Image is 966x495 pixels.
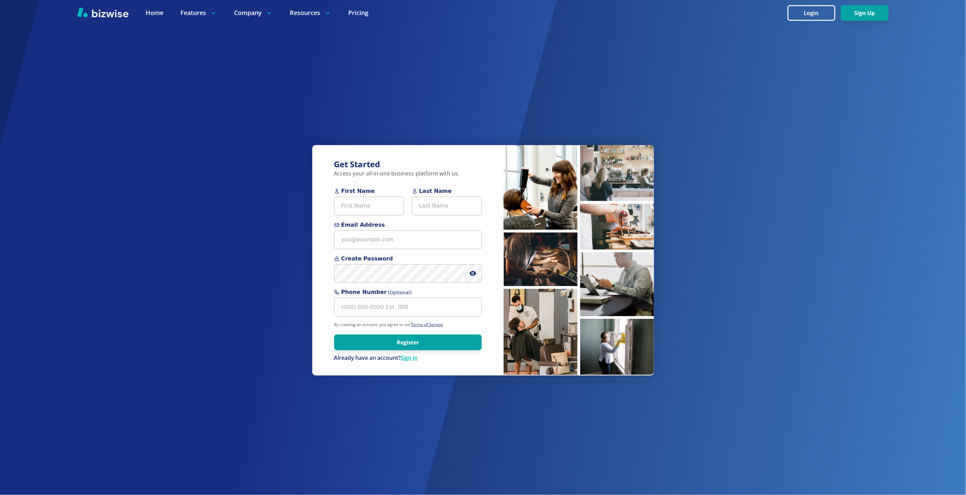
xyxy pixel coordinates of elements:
[580,204,654,250] img: Pastry chef making pastries
[504,289,577,375] img: Barber cutting hair
[334,288,482,296] span: Phone Number
[580,145,654,201] img: People waiting at coffee bar
[580,319,654,375] img: Cleaner sanitizing windows
[334,197,404,215] input: First Name
[334,159,482,170] h3: Get Started
[334,354,482,362] p: Already have an account?
[401,354,418,362] a: Sign in
[334,230,482,249] input: you@example.com
[788,5,835,21] button: Login
[234,9,273,17] p: Company
[504,232,577,286] img: Man inspecting coffee beans
[180,9,217,17] p: Features
[388,289,412,296] span: (Optional)
[504,145,577,230] img: Hairstylist blow drying hair
[334,298,482,316] input: (000) 000-0000 Ext. 000
[411,322,443,327] a: Terms of Service
[290,9,331,17] p: Resources
[580,252,654,316] img: Man working on laptop
[334,221,482,229] span: Email Address
[334,322,482,327] p: By creating an account, you agree to our .
[412,187,482,195] span: Last Name
[334,170,482,178] p: Access your all-in-one business platform with us.
[77,7,128,17] img: Bizwise Logo
[334,255,482,263] span: Create Password
[348,9,368,17] a: Pricing
[841,5,889,21] button: Sign Up
[788,10,841,16] a: Login
[334,187,404,195] span: First Name
[334,335,482,350] button: Register
[146,9,163,17] a: Home
[412,197,482,215] input: Last Name
[334,354,482,362] div: Already have an account?Sign in
[841,10,889,16] a: Sign Up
